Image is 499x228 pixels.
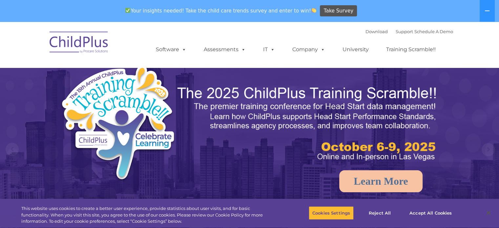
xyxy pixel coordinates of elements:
img: 👏 [311,8,316,13]
a: University [336,43,375,56]
button: Accept All Cookies [406,206,455,220]
a: Training Scramble!! [380,43,442,56]
span: Phone number [91,70,119,75]
a: Learn More [339,170,423,192]
a: Assessments [197,43,252,56]
img: ChildPlus by Procare Solutions [46,27,112,60]
button: Close [481,206,496,220]
span: Your insights needed! Take the child care trends survey and enter to win! [123,4,319,17]
a: Download [365,29,388,34]
a: IT [257,43,281,56]
button: Cookies Settings [309,206,354,220]
a: Schedule A Demo [414,29,453,34]
a: Take Survey [320,5,357,17]
a: Company [286,43,332,56]
button: Reject All [359,206,400,220]
a: Software [149,43,193,56]
font: | [365,29,453,34]
div: This website uses cookies to create a better user experience, provide statistics about user visit... [21,205,275,225]
a: Support [396,29,413,34]
img: ✅ [125,8,130,13]
span: Take Survey [324,5,353,17]
span: Last name [91,43,111,48]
